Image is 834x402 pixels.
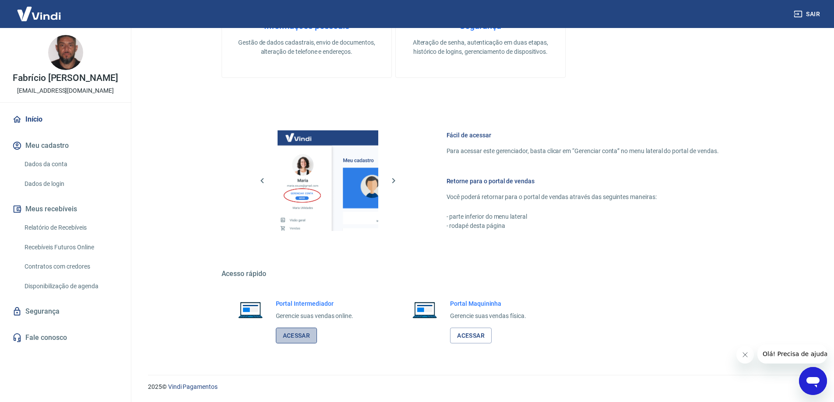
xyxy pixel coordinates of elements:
h6: Retorne para o portal de vendas [447,177,719,185]
p: - parte inferior do menu lateral [447,212,719,221]
h5: Acesso rápido [222,269,740,278]
a: Acessar [276,328,317,344]
a: Dados de login [21,175,120,193]
p: Gerencie suas vendas física. [450,311,526,321]
img: Imagem de um notebook aberto [232,299,269,320]
a: Relatório de Recebíveis [21,219,120,237]
a: Segurança [11,302,120,321]
iframe: Botão para abrir a janela de mensagens [799,367,827,395]
a: Disponibilização de agenda [21,277,120,295]
a: Vindi Pagamentos [168,383,218,390]
h6: Portal Maquininha [450,299,526,308]
a: Acessar [450,328,492,344]
button: Meus recebíveis [11,199,120,219]
p: Alteração de senha, autenticação em duas etapas, histórico de logins, gerenciamento de dispositivos. [410,38,551,56]
p: Gestão de dados cadastrais, envio de documentos, alteração de telefone e endereços. [236,38,377,56]
a: Contratos com credores [21,258,120,276]
img: Imagem da dashboard mostrando o botão de gerenciar conta na sidebar no lado esquerdo [278,130,378,231]
a: Início [11,110,120,129]
img: f93bafd2-036c-4899-bab6-743dff98767b.jpeg [48,35,83,70]
a: Dados da conta [21,155,120,173]
button: Sair [792,6,823,22]
iframe: Mensagem da empresa [757,344,827,364]
h6: Fácil de acessar [447,131,719,140]
p: Gerencie suas vendas online. [276,311,354,321]
img: Imagem de um notebook aberto [406,299,443,320]
span: Olá! Precisa de ajuda? [5,6,74,13]
a: Fale conosco [11,328,120,347]
p: Você poderá retornar para o portal de vendas através das seguintes maneiras: [447,192,719,202]
a: Recebíveis Futuros Online [21,238,120,256]
img: Vindi [11,0,67,27]
p: Para acessar este gerenciador, basta clicar em “Gerenciar conta” no menu lateral do portal de ven... [447,147,719,156]
button: Meu cadastro [11,136,120,155]
h6: Portal Intermediador [276,299,354,308]
p: - rodapé desta página [447,221,719,231]
p: 2025 © [148,382,813,392]
p: Fabrício [PERSON_NAME] [13,73,118,83]
p: [EMAIL_ADDRESS][DOMAIN_NAME] [17,86,114,95]
iframe: Fechar mensagem [736,346,754,364]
